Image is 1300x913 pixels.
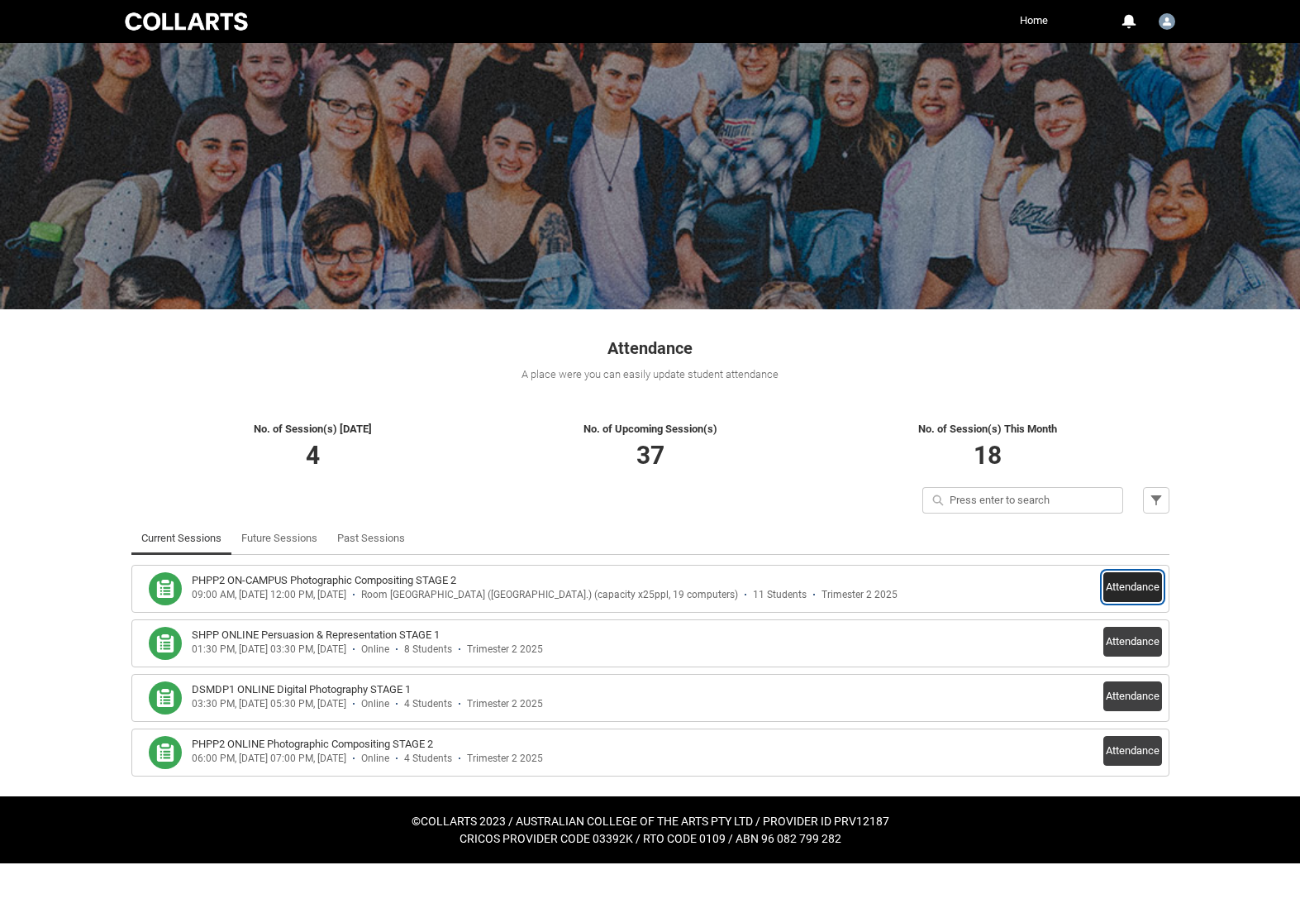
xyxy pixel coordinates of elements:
div: Trimester 2 2025 [467,643,543,656]
div: Trimester 2 2025 [821,589,898,601]
input: Press enter to search [922,487,1123,514]
button: Attendance [1103,736,1162,766]
button: User Profile Aaron.Walker [1155,7,1179,33]
div: Online [361,698,389,710]
div: Online [361,753,389,765]
span: 4 [306,441,320,470]
img: Aaron.Walker [1159,13,1175,30]
h3: SHPP ONLINE Persuasion & Representation STAGE 1 [192,627,440,643]
span: No. of Session(s) [DATE] [254,423,372,435]
a: Future Sessions [241,522,317,555]
span: 37 [636,441,664,470]
button: Attendance [1103,681,1162,711]
div: 8 Students [404,643,452,656]
div: 03:30 PM, [DATE] 05:30 PM, [DATE] [192,698,346,710]
li: Past Sessions [327,522,415,555]
div: 11 Students [753,589,807,601]
a: Past Sessions [337,522,405,555]
span: No. of Upcoming Session(s) [583,423,717,435]
h3: PHPP2 ON-CAMPUS Photographic Compositing STAGE 2 [192,572,456,589]
div: A place were you can easily update student attendance [131,366,1169,383]
span: Attendance [607,338,693,358]
span: 18 [974,441,1002,470]
div: Trimester 2 2025 [467,698,543,710]
div: 06:00 PM, [DATE] 07:00 PM, [DATE] [192,753,346,765]
li: Future Sessions [231,522,327,555]
div: 01:30 PM, [DATE] 03:30 PM, [DATE] [192,643,346,656]
li: Current Sessions [131,522,231,555]
button: Attendance [1103,572,1162,602]
h3: DSMDP1 ONLINE Digital Photography STAGE 1 [192,681,411,698]
a: Current Sessions [141,522,221,555]
button: Attendance [1103,627,1162,657]
div: Room [GEOGRAPHIC_DATA] ([GEOGRAPHIC_DATA].) (capacity x25ppl, 19 computers) [361,589,738,601]
span: No. of Session(s) This Month [918,423,1057,435]
button: Filter [1143,487,1169,514]
div: Online [361,643,389,656]
h3: PHPP2 ONLINE Photographic Compositing STAGE 2 [192,736,433,753]
a: Home [1016,8,1052,33]
div: 4 Students [404,698,452,710]
div: Trimester 2 2025 [467,753,543,765]
div: 4 Students [404,753,452,765]
div: 09:00 AM, [DATE] 12:00 PM, [DATE] [192,589,346,601]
